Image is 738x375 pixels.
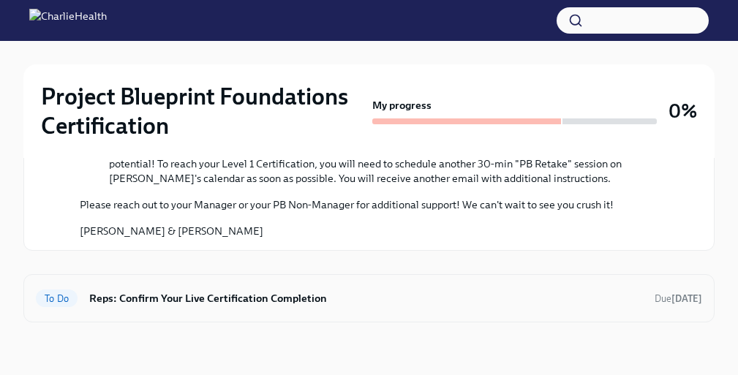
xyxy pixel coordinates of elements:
h6: Reps: Confirm Your Live Certification Completion [89,290,643,306]
span: October 2nd, 2025 11:00 [655,292,702,306]
p: [PERSON_NAME] & [PERSON_NAME] [80,224,679,238]
span: Due [655,293,702,304]
img: CharlieHealth [29,9,107,32]
strong: [DATE] [671,293,702,304]
h2: Project Blueprint Foundations Certification [41,82,366,140]
strong: My progress [372,98,432,113]
li: If you receive a "Developing (Reasses)" score, don't get discouraged--this process is meant to ch... [109,142,679,186]
span: To Do [36,293,78,304]
h3: 0% [669,98,697,124]
a: To DoReps: Confirm Your Live Certification CompletionDue[DATE] [36,287,702,310]
p: Please reach out to your Manager or your PB Non-Manager for additional support! We can't wait to ... [80,197,679,212]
